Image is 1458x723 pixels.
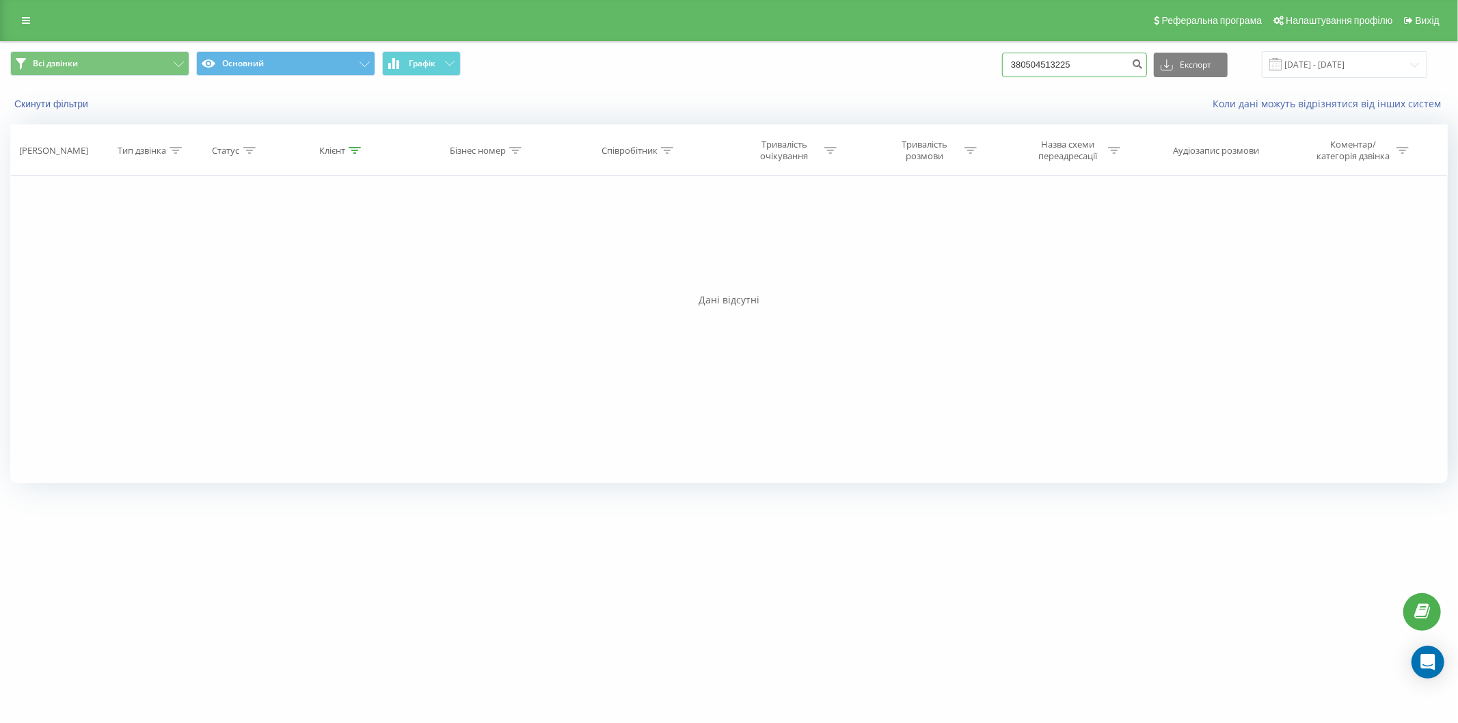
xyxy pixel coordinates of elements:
[748,139,821,162] div: Тривалість очікування
[1286,15,1392,26] span: Налаштування профілю
[196,51,375,76] button: Основний
[450,145,506,156] div: Бізнес номер
[1154,53,1228,77] button: Експорт
[33,58,78,69] span: Всі дзвінки
[888,139,961,162] div: Тривалість розмови
[19,145,88,156] div: [PERSON_NAME]
[319,145,345,156] div: Клієнт
[1416,15,1440,26] span: Вихід
[10,51,189,76] button: Всі дзвінки
[10,98,95,110] button: Скинути фільтри
[602,145,658,156] div: Співробітник
[118,145,166,156] div: Тип дзвінка
[1002,53,1147,77] input: Пошук за номером
[1412,646,1444,679] div: Open Intercom Messenger
[1313,139,1393,162] div: Коментар/категорія дзвінка
[1031,139,1105,162] div: Назва схеми переадресації
[1213,97,1448,110] a: Коли дані можуть відрізнятися вiд інших систем
[10,293,1448,307] div: Дані відсутні
[213,145,240,156] div: Статус
[382,51,461,76] button: Графік
[409,59,435,68] span: Графік
[1162,15,1263,26] span: Реферальна програма
[1173,145,1259,156] div: Аудіозапис розмови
